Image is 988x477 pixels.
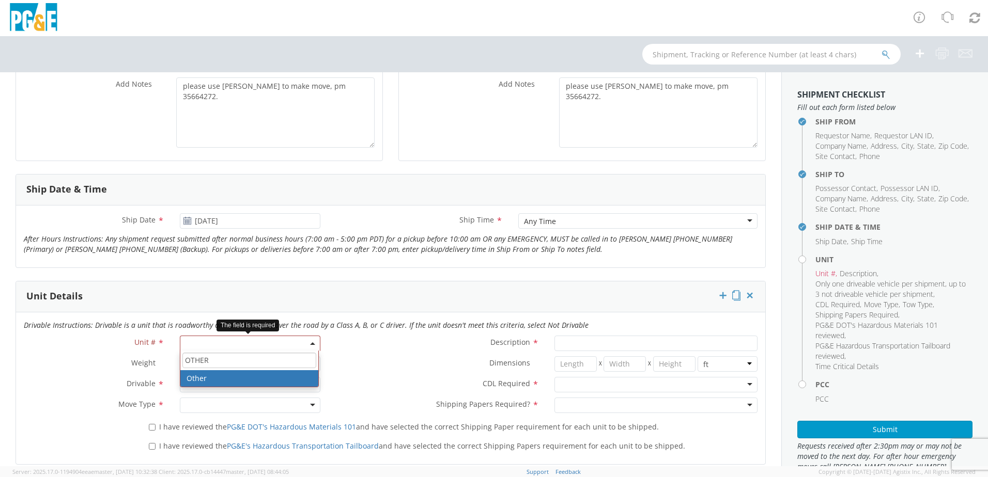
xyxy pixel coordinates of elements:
[554,356,597,372] input: Length
[159,422,659,432] span: I have reviewed the and have selected the correct Shipping Paper requirement for each unit to be ...
[134,337,156,347] span: Unit #
[871,141,897,151] span: Address
[604,356,646,372] input: Width
[938,141,969,151] li: ,
[819,468,976,476] span: Copyright © [DATE]-[DATE] Agistix Inc., All Rights Reserved
[149,424,156,431] input: I have reviewed thePG&E DOT's Hazardous Materials 101and have selected the correct Shipping Paper...
[815,380,972,388] h4: PCC
[903,299,934,310] li: ,
[217,320,279,331] div: The field is required
[24,320,589,330] i: Drivable Instructions: Drivable is a unit that is roadworthy and can be driven over the road by a...
[815,341,970,361] li: ,
[815,320,938,340] span: PG&E DOT's Hazardous Materials 101 reviewed
[227,441,379,451] a: PG&E's Hazardous Transportation Tailboard
[874,131,932,140] span: Requestor LAN ID
[871,194,899,204] li: ,
[815,223,972,231] h4: Ship Date & Time
[917,194,934,203] span: State
[815,170,972,178] h4: Ship To
[815,299,861,310] li: ,
[459,215,494,225] span: Ship Time
[642,44,901,65] input: Shipment, Tracking or Reference Number (at least 4 chars)
[24,234,732,254] i: After Hours Instructions: Any shipment request submitted after normal business hours (7:00 am - 5...
[881,183,940,194] li: ,
[483,378,530,388] span: CDL Required
[901,141,913,151] span: City
[840,268,878,279] li: ,
[127,378,156,388] span: Drivable
[159,468,289,475] span: Client: 2025.17.0-cb14447
[815,320,970,341] li: ,
[797,102,972,113] span: Fill out each form listed below
[815,131,870,140] span: Requestor Name
[917,194,936,204] li: ,
[903,299,933,309] span: Tow Type
[881,183,938,193] span: Possessor LAN ID
[917,141,936,151] li: ,
[653,356,696,372] input: Height
[815,151,857,162] li: ,
[499,79,535,89] span: Add Notes
[815,361,879,371] span: Time Critical Details
[815,183,878,194] li: ,
[815,151,855,161] span: Site Contact
[815,256,972,263] h4: Unit
[94,468,157,475] span: master, [DATE] 10:32:38
[8,3,59,34] img: pge-logo-06675f144f4cfa6a6814.png
[815,204,857,214] li: ,
[527,468,549,475] a: Support
[938,194,967,203] span: Zip Code
[859,204,880,214] span: Phone
[815,236,848,247] li: ,
[12,468,157,475] span: Server: 2025.17.0-1194904eeae
[122,215,156,225] span: Ship Date
[871,141,899,151] li: ,
[524,216,556,227] div: Any Time
[851,236,883,246] span: Ship Time
[864,299,899,309] span: Move Type
[118,399,156,409] span: Move Type
[815,236,847,246] span: Ship Date
[815,204,855,214] span: Site Contact
[555,468,581,475] a: Feedback
[901,194,915,204] li: ,
[116,79,152,89] span: Add Notes
[815,341,950,361] span: PG&E Hazardous Transportation Tailboard reviewed
[815,279,970,299] li: ,
[938,141,967,151] span: Zip Code
[797,89,885,100] strong: Shipment Checklist
[815,268,836,278] span: Unit #
[227,422,356,432] a: PG&E DOT's Hazardous Materials 101
[815,268,837,279] li: ,
[131,358,156,368] span: Weight
[436,399,530,409] span: Shipping Papers Required?
[797,421,972,438] button: Submit
[815,141,867,151] span: Company Name
[226,468,289,475] span: master, [DATE] 08:44:05
[901,141,915,151] li: ,
[26,291,83,301] h3: Unit Details
[938,194,969,204] li: ,
[815,118,972,125] h4: Ship From
[646,356,653,372] span: X
[490,337,530,347] span: Description
[815,299,860,309] span: CDL Required
[874,131,934,141] li: ,
[489,358,530,368] span: Dimensions
[859,151,880,161] span: Phone
[815,141,868,151] li: ,
[159,441,685,451] span: I have reviewed the and have selected the correct Shipping Papers requirement for each unit to be...
[815,183,876,193] span: Possessor Contact
[26,184,107,195] h3: Ship Date & Time
[815,310,900,320] li: ,
[815,394,829,404] span: PCC
[815,279,966,299] span: Only one driveable vehicle per shipment, up to 3 not driveable vehicle per shipment
[901,194,913,203] span: City
[815,131,872,141] li: ,
[149,443,156,450] input: I have reviewed thePG&E's Hazardous Transportation Tailboardand have selected the correct Shippin...
[917,141,934,151] span: State
[815,194,867,203] span: Company Name
[815,194,868,204] li: ,
[597,356,604,372] span: X
[815,310,898,320] span: Shipping Papers Required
